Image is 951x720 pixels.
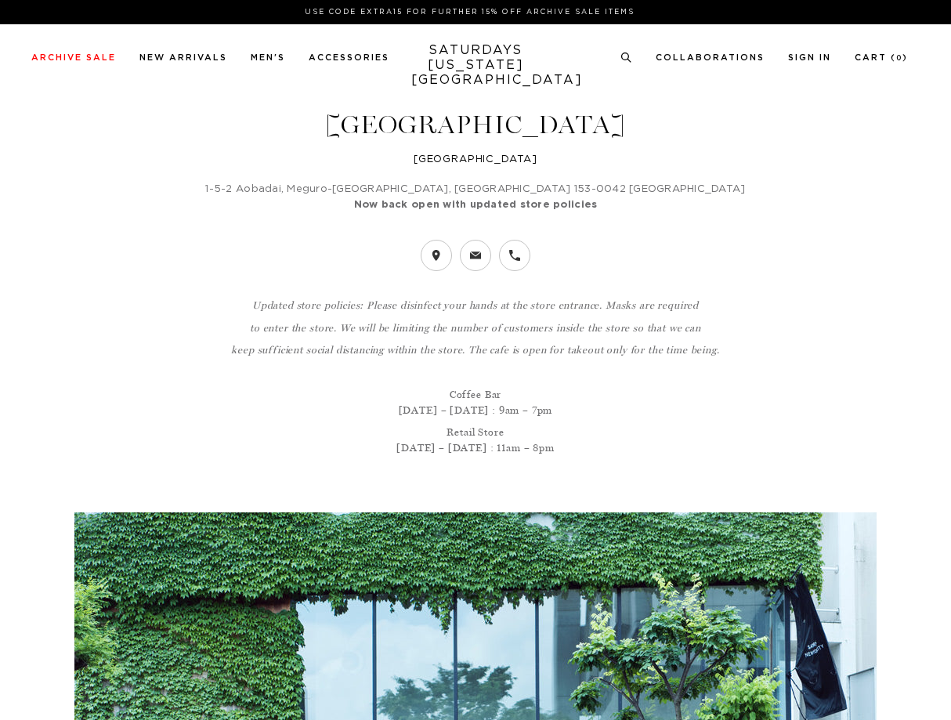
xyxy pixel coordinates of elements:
a: Archive Sale [31,53,116,62]
i: Updated store policies: Please disinfect your hands at the store entrance. Masks are required [252,299,699,311]
a: Men's [251,53,285,62]
p: Retail Store [DATE] – [DATE] : 11am – 8pm [12,425,939,456]
a: SATURDAYS[US_STATE][GEOGRAPHIC_DATA] [411,43,541,88]
small: 0 [896,55,902,62]
a: Sign In [788,53,831,62]
a: Accessories [309,53,389,62]
a: Cart (0) [855,53,908,62]
p: 1-5-2 Aobadai, Meguro-[GEOGRAPHIC_DATA], [GEOGRAPHIC_DATA] 153-0042 [GEOGRAPHIC_DATA] [12,182,939,197]
h4: [GEOGRAPHIC_DATA] [12,152,939,168]
p: Use Code EXTRA15 for Further 15% Off Archive Sale Items [38,6,902,18]
a: Collaborations [656,53,765,62]
a: New Arrivals [139,53,227,62]
p: Coffee Bar [DATE] – [DATE] : 9am – 7pm [12,387,939,418]
i: keep sufficient social distancing within the store. The cafe is open for takeout only for the tim... [231,344,719,356]
h1: [GEOGRAPHIC_DATA] [12,112,939,138]
i: to enter the store. We will be limiting the number of customers inside the store so that we can [250,322,701,334]
strong: Now back open with updated store policies [354,200,598,210]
